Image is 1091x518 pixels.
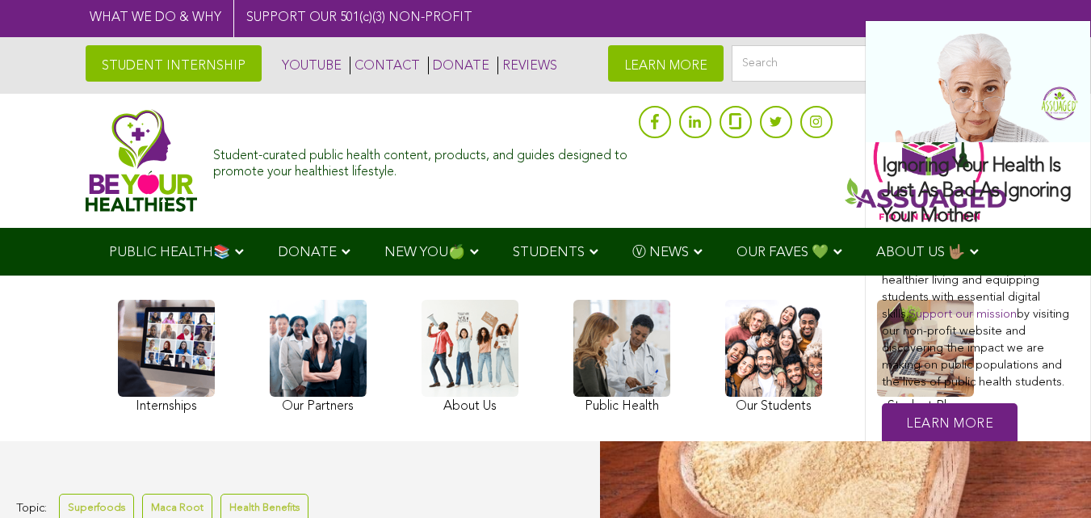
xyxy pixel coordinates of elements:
[213,141,630,179] div: Student-curated public health content, products, and guides designed to promote your healthiest l...
[278,57,342,74] a: YOUTUBE
[876,246,965,259] span: ABOUT US 🤟🏽
[1010,440,1091,518] iframe: Chat Widget
[882,403,1018,446] a: Learn More
[608,45,724,82] a: LEARN MORE
[513,246,585,259] span: STUDENTS
[86,45,262,82] a: STUDENT INTERNSHIP
[278,246,337,259] span: DONATE
[384,246,465,259] span: NEW YOU🍏
[845,102,1006,220] img: Assuaged App
[736,246,829,259] span: OUR FAVES 💚
[86,109,198,212] img: Assuaged
[497,57,557,74] a: REVIEWS
[86,228,1006,276] div: Navigation Menu
[632,246,689,259] span: Ⓥ NEWS
[428,57,489,74] a: DONATE
[732,45,1006,82] input: Search
[109,246,230,259] span: PUBLIC HEALTH📚
[350,57,420,74] a: CONTACT
[729,113,741,129] img: glassdoor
